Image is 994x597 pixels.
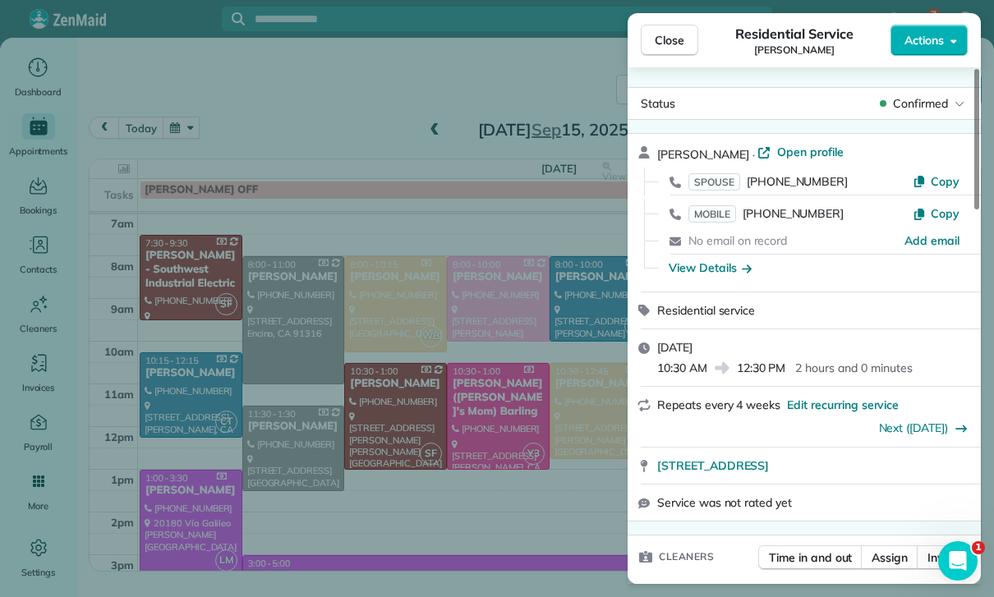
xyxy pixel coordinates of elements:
[749,148,758,161] span: ·
[758,545,863,570] button: Time in and out
[669,259,752,276] button: View Details
[931,174,959,189] span: Copy
[657,457,971,474] a: [STREET_ADDRESS]
[641,96,675,111] span: Status
[688,173,848,190] a: SPOUSE[PHONE_NUMBER]
[735,24,853,44] span: Residential Service
[754,44,835,57] span: [PERSON_NAME]
[917,545,968,570] button: Invite
[904,232,959,249] a: Add email
[657,397,780,412] span: Repeats every 4 weeks
[657,303,755,318] span: Residential service
[904,32,944,48] span: Actions
[913,173,959,190] button: Copy
[938,541,978,581] iframe: Intercom live chat
[769,549,852,566] span: Time in and out
[927,549,957,566] span: Invite
[972,541,985,554] span: 1
[872,549,908,566] span: Assign
[688,205,736,223] span: MOBILE
[879,420,969,436] button: Next ([DATE])
[931,206,959,221] span: Copy
[879,420,949,435] a: Next ([DATE])
[688,173,740,191] span: SPOUSE
[659,549,714,565] span: Cleaners
[688,205,844,222] a: MOBILE[PHONE_NUMBER]
[757,144,844,160] a: Open profile
[913,205,959,222] button: Copy
[737,360,786,376] span: 12:30 PM
[688,233,787,248] span: No email on record
[777,144,844,160] span: Open profile
[893,95,948,112] span: Confirmed
[657,457,769,474] span: [STREET_ADDRESS]
[655,32,684,48] span: Close
[641,25,698,56] button: Close
[657,494,792,511] span: Service was not rated yet
[861,545,918,570] button: Assign
[657,360,707,376] span: 10:30 AM
[657,147,749,162] span: [PERSON_NAME]
[657,340,693,355] span: [DATE]
[795,360,912,376] p: 2 hours and 0 minutes
[747,174,848,189] span: [PHONE_NUMBER]
[743,206,844,221] span: [PHONE_NUMBER]
[787,397,899,413] span: Edit recurring service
